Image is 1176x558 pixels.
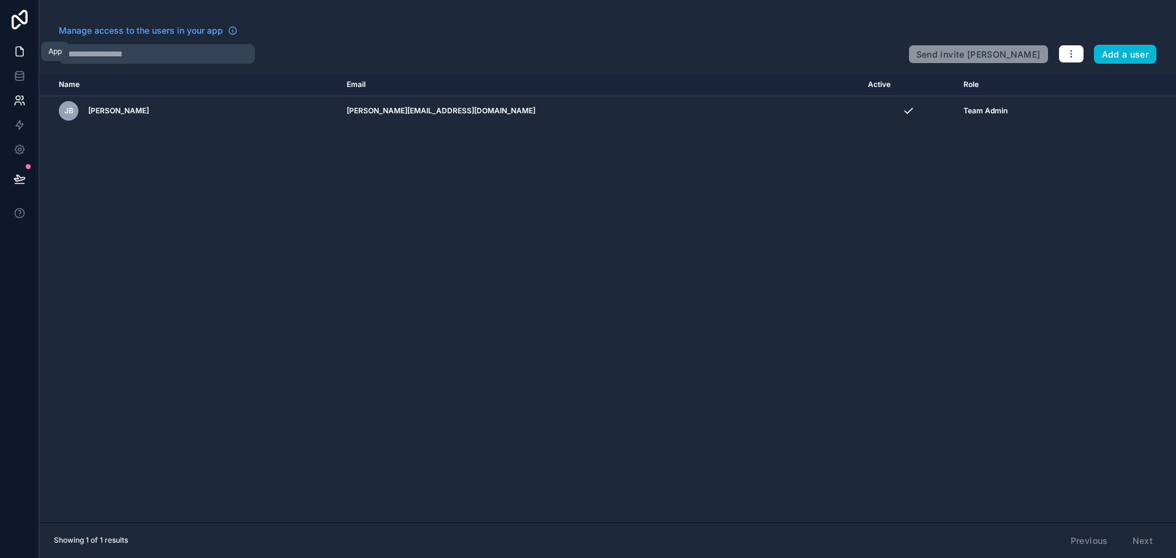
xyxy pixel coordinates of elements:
[339,74,861,96] th: Email
[1094,45,1157,64] button: Add a user
[59,25,223,37] span: Manage access to the users in your app
[39,74,339,96] th: Name
[54,535,128,545] span: Showing 1 of 1 results
[339,96,861,126] td: [PERSON_NAME][EMAIL_ADDRESS][DOMAIN_NAME]
[88,106,149,116] span: [PERSON_NAME]
[59,25,238,37] a: Manage access to the users in your app
[963,106,1008,116] span: Team Admin
[956,74,1107,96] th: Role
[48,47,62,56] div: App
[39,74,1176,522] div: scrollable content
[861,74,956,96] th: Active
[64,106,73,116] span: JB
